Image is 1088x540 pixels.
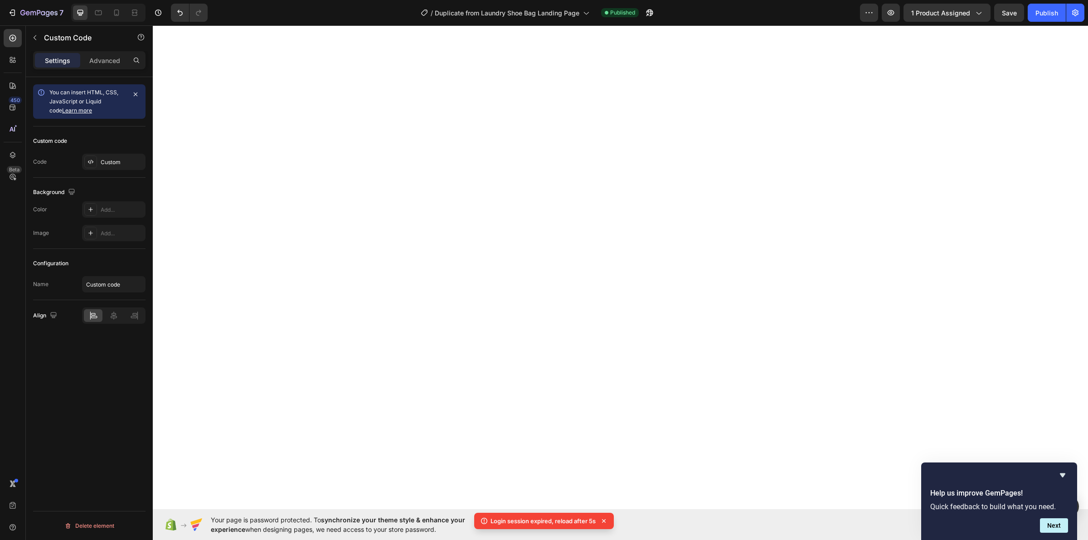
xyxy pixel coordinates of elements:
[33,186,77,199] div: Background
[1028,4,1066,22] button: Publish
[33,137,67,145] div: Custom code
[211,516,465,533] span: synchronize your theme style & enhance your experience
[994,4,1024,22] button: Save
[4,4,68,22] button: 7
[1040,518,1068,533] button: Next question
[1057,470,1068,481] button: Hide survey
[431,8,433,18] span: /
[171,4,208,22] div: Undo/Redo
[49,89,118,114] span: You can insert HTML, CSS, JavaScript or Liquid code
[33,519,146,533] button: Delete element
[911,8,970,18] span: 1 product assigned
[62,107,92,114] a: Learn more
[1035,8,1058,18] div: Publish
[610,9,635,17] span: Published
[33,280,49,288] div: Name
[903,4,991,22] button: 1 product assigned
[491,516,596,525] p: Login session expired, reload after 5s
[211,515,500,534] span: Your page is password protected. To when designing pages, we need access to your store password.
[59,7,63,18] p: 7
[101,229,143,238] div: Add...
[45,56,70,65] p: Settings
[44,32,121,43] p: Custom Code
[930,488,1068,499] h2: Help us improve GemPages!
[153,25,1088,509] iframe: Design area
[101,206,143,214] div: Add...
[930,470,1068,533] div: Help us improve GemPages!
[33,229,49,237] div: Image
[1002,9,1017,17] span: Save
[435,8,579,18] span: Duplicate from Laundry Shoe Bag Landing Page
[64,521,114,531] div: Delete element
[101,158,143,166] div: Custom
[33,259,68,268] div: Configuration
[9,97,22,104] div: 450
[89,56,120,65] p: Advanced
[7,166,22,173] div: Beta
[33,205,47,214] div: Color
[33,158,47,166] div: Code
[930,502,1068,511] p: Quick feedback to build what you need.
[33,310,59,322] div: Align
